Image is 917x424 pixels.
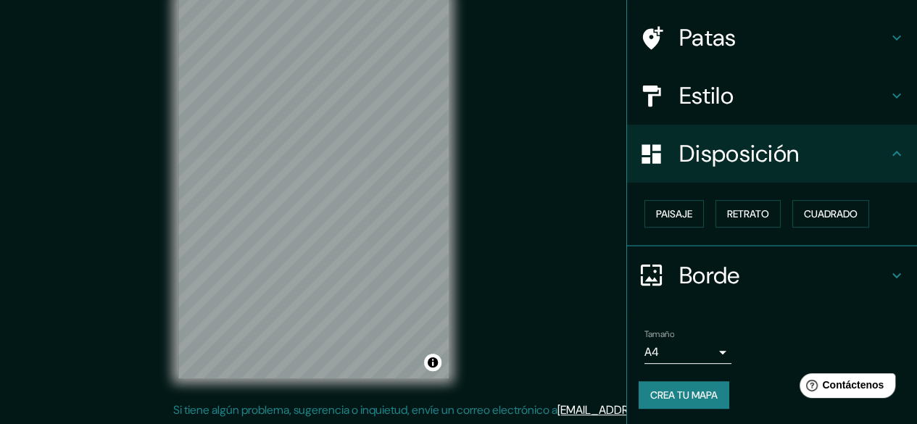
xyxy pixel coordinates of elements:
[804,207,858,220] font: Cuadrado
[788,367,901,408] iframe: Lanzador de widgets de ayuda
[627,67,917,125] div: Estilo
[639,381,729,409] button: Crea tu mapa
[627,125,917,183] div: Disposición
[644,344,659,359] font: A4
[173,402,557,417] font: Si tiene algún problema, sugerencia o inquietud, envíe un correo electrónico a
[679,80,734,111] font: Estilo
[644,200,704,228] button: Paisaje
[656,207,692,220] font: Paisaje
[727,207,769,220] font: Retrato
[650,388,718,402] font: Crea tu mapa
[424,354,441,371] button: Activar o desactivar atribución
[644,341,731,364] div: A4
[644,328,674,340] font: Tamaño
[679,138,799,169] font: Disposición
[679,22,736,53] font: Patas
[792,200,869,228] button: Cuadrado
[679,260,740,291] font: Borde
[627,9,917,67] div: Patas
[715,200,781,228] button: Retrato
[627,246,917,304] div: Borde
[557,402,736,417] a: [EMAIL_ADDRESS][DOMAIN_NAME]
